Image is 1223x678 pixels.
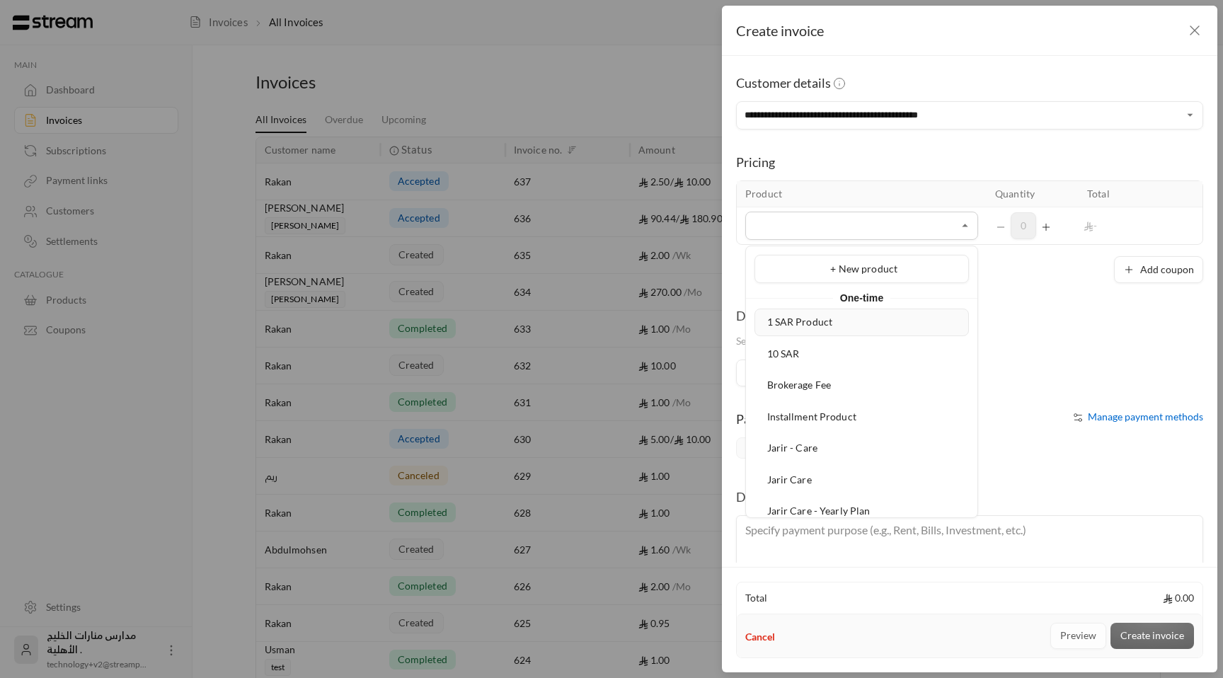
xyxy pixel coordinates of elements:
[736,335,874,347] span: Select the day the invoice is due
[745,591,767,605] span: Total
[767,316,833,328] span: 1 SAR Product
[737,181,987,207] th: Product
[736,306,874,326] div: Due date
[767,347,800,360] span: 10 SAR
[1114,256,1203,283] button: Add coupon
[1163,591,1194,605] span: 0.00
[1088,410,1203,423] span: Manage payment methods
[767,410,856,423] span: Installment Product
[736,489,858,505] span: Description (optional)
[1011,212,1036,239] span: 0
[833,289,891,306] span: One-time
[1079,207,1171,244] td: -
[736,437,776,459] span: Card
[987,181,1079,207] th: Quantity
[957,217,974,234] button: Close
[736,75,849,91] span: Customer details
[830,263,897,275] span: + New product
[1079,181,1171,207] th: Total
[1182,107,1199,124] button: Open
[767,442,817,454] span: Jarir - Care
[736,180,1203,245] table: Selected Products
[767,505,871,517] span: Jarir Care - Yearly Plan
[767,379,832,391] span: Brokerage Fee
[736,152,1203,172] div: Pricing
[736,411,837,427] span: Payment methods
[767,473,812,485] span: Jarir Care
[736,22,824,39] span: Create invoice
[745,630,775,644] button: Cancel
